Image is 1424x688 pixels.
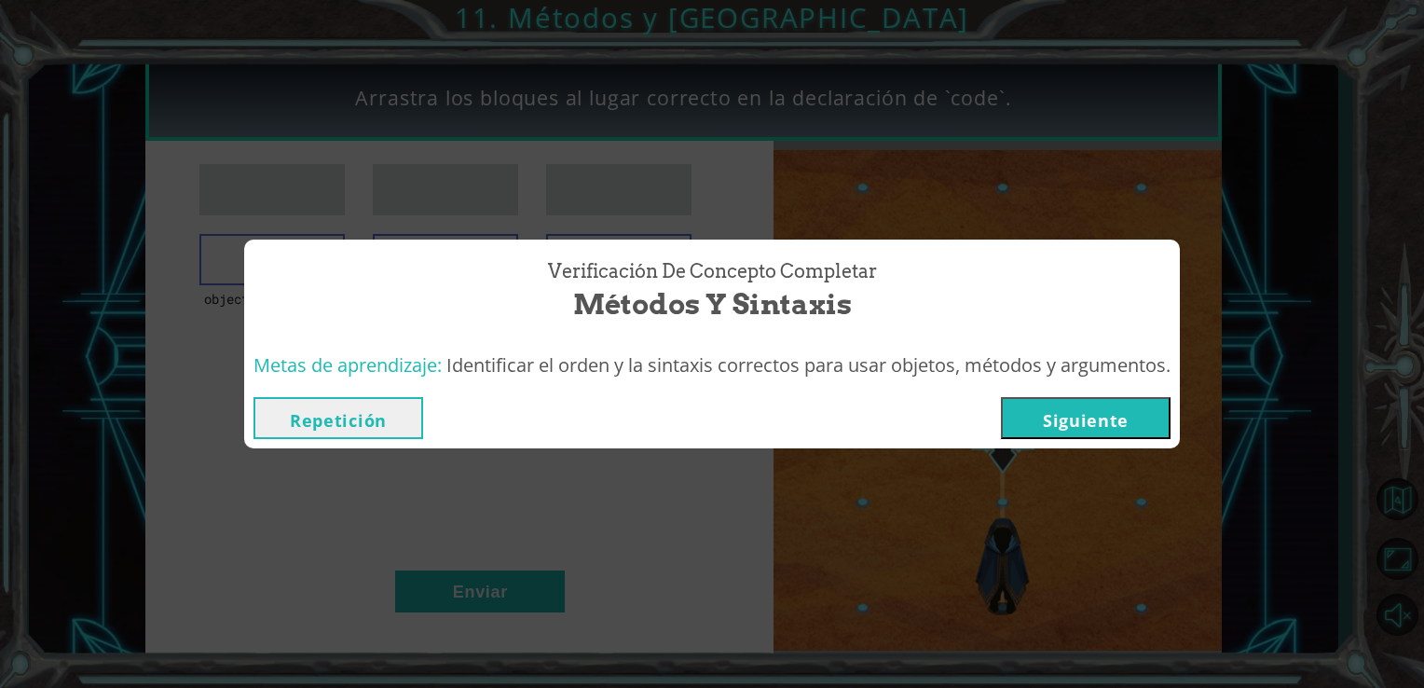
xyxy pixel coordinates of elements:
span: Verificación de Concepto Completar [548,258,877,285]
button: Repetición [253,397,423,439]
button: Siguiente [1001,397,1171,439]
span: Identificar el orden y la sintaxis correctos para usar objetos, métodos y argumentos. [446,352,1171,378]
span: Métodos y Sintaxis [573,284,852,324]
span: Metas de aprendizaje: [253,352,442,378]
